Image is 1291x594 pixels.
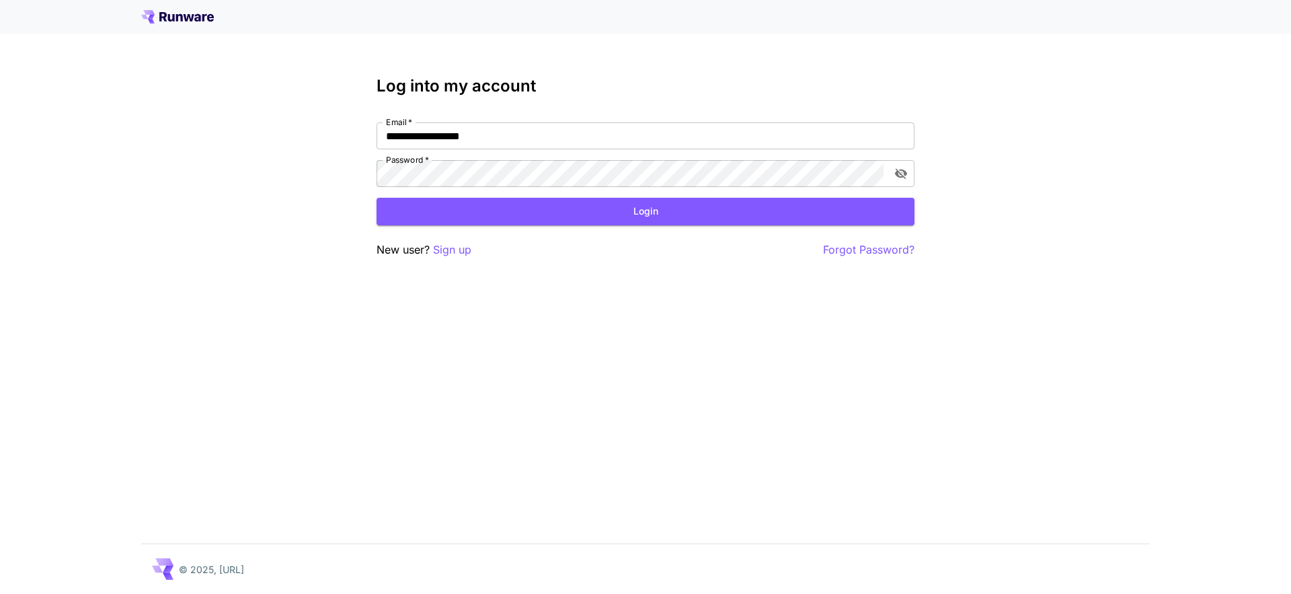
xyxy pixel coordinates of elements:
[433,242,471,258] button: Sign up
[377,77,914,96] h3: Log into my account
[377,242,471,258] p: New user?
[179,562,244,577] p: © 2025, [URL]
[377,198,914,225] button: Login
[823,242,914,258] button: Forgot Password?
[386,154,429,165] label: Password
[386,116,412,128] label: Email
[889,161,913,186] button: toggle password visibility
